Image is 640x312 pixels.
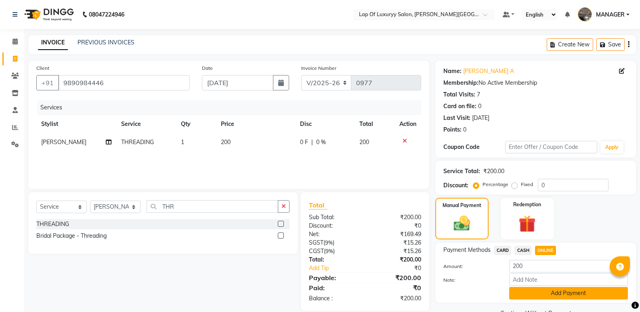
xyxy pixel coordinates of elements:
div: ( ) [303,247,365,255]
img: MANAGER [578,7,592,21]
th: Action [394,115,421,133]
button: +91 [36,75,59,90]
label: Percentage [483,181,508,188]
div: Total Visits: [443,90,475,99]
div: Paid: [303,283,365,293]
div: Discount: [303,222,365,230]
div: Balance : [303,294,365,303]
div: ₹200.00 [365,294,427,303]
div: ₹15.26 [365,239,427,247]
img: _gift.svg [513,213,541,235]
input: Search by Name/Mobile/Email/Code [58,75,190,90]
div: No Active Membership [443,79,628,87]
div: Total: [303,255,365,264]
label: Date [202,65,213,72]
div: ₹200.00 [365,255,427,264]
span: 200 [221,138,231,146]
span: 1 [181,138,184,146]
input: Amount [509,260,628,272]
span: MANAGER [596,10,625,19]
button: Create New [547,38,593,51]
div: Service Total: [443,167,480,176]
a: [PERSON_NAME] A [463,67,514,75]
div: Membership: [443,79,478,87]
span: Payment Methods [443,246,491,254]
label: Invoice Number [301,65,336,72]
div: ₹15.26 [365,247,427,255]
span: 9% [325,248,333,254]
label: Amount: [437,263,503,270]
div: [DATE] [472,114,489,122]
th: Stylist [36,115,116,133]
div: ₹0 [365,283,427,293]
div: Card on file: [443,102,476,111]
a: Add Tip [303,264,376,272]
span: THREADING [121,138,154,146]
th: Qty [176,115,216,133]
div: Coupon Code [443,143,505,151]
label: Note: [437,276,503,284]
div: Payable: [303,273,365,283]
span: CASH [514,246,532,255]
img: logo [21,3,76,26]
img: _cash.svg [449,214,475,233]
div: Discount: [443,181,468,190]
span: | [311,138,313,147]
div: 0 [463,126,466,134]
span: [PERSON_NAME] [41,138,86,146]
span: 0 % [316,138,326,147]
div: Services [37,100,427,115]
div: ( ) [303,239,365,247]
div: THREADING [36,220,69,228]
input: Search or Scan [147,200,278,213]
div: Last Visit: [443,114,470,122]
span: 0 F [300,138,308,147]
label: Fixed [521,181,533,188]
span: CARD [494,246,511,255]
input: Enter Offer / Coupon Code [505,141,597,153]
label: Redemption [513,201,541,208]
th: Service [116,115,176,133]
div: Points: [443,126,462,134]
div: ₹200.00 [483,167,504,176]
b: 08047224946 [89,3,124,26]
div: Bridal Package - Threading [36,232,107,240]
div: ₹0 [365,222,427,230]
button: Apply [600,141,623,153]
div: Sub Total: [303,213,365,222]
div: ₹200.00 [365,273,427,283]
th: Price [216,115,295,133]
div: 7 [477,90,480,99]
div: Name: [443,67,462,75]
button: Save [596,38,625,51]
span: ONLINE [535,246,556,255]
div: Net: [303,230,365,239]
button: Add Payment [509,287,628,299]
span: Total [309,201,327,209]
div: ₹200.00 [365,213,427,222]
th: Disc [295,115,355,133]
th: Total [355,115,394,133]
a: INVOICE [38,36,68,50]
label: Client [36,65,49,72]
input: Add Note [509,273,628,286]
a: PREVIOUS INVOICES [78,39,134,46]
div: 0 [478,102,481,111]
div: ₹0 [376,264,427,272]
span: CGST [309,247,324,255]
span: 200 [359,138,369,146]
span: SGST [309,239,323,246]
span: 9% [325,239,333,246]
label: Manual Payment [443,202,481,209]
div: ₹169.49 [365,230,427,239]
